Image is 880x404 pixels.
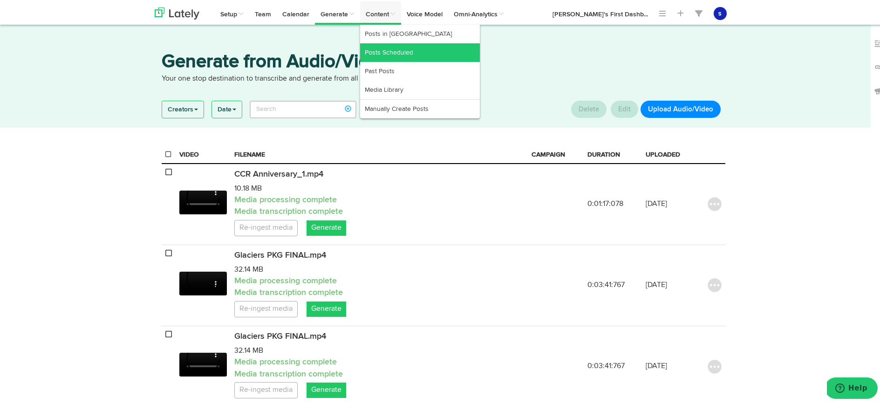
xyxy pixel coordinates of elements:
[708,277,722,291] img: icon_menu_button.svg
[234,300,298,316] a: Re-ingest media
[162,72,725,83] p: Your one stop destination to transcribe and generate from all of your Audio/Video sources.
[528,145,583,162] th: CAMPAIGN
[642,145,697,162] th: UPLOADED
[234,184,262,191] span: 10.18 MB
[708,196,722,210] img: icon_menu_button.svg
[307,219,346,234] a: Generate
[827,376,878,399] iframe: Opens a widget where you can find more information
[234,219,298,235] a: Re-ingest media
[234,250,326,258] span: Glaciers PKG FINAL.mp4
[179,189,227,213] video: Your browser does not support HTML5 video.
[360,98,480,117] a: Manually Create Posts
[360,61,480,79] a: Past Posts
[234,381,298,397] a: Re-ingest media
[234,367,524,379] p: Media transcription complete
[584,145,642,162] th: DURATION
[234,286,524,298] p: Media transcription complete
[250,99,356,117] input: Search
[642,243,697,324] td: [DATE]
[176,145,231,162] th: VIDEO
[234,274,524,286] p: Media processing complete
[234,205,524,217] p: Media transcription complete
[212,100,242,116] a: Date
[587,361,625,369] span: 0:03:41:767
[234,355,524,367] p: Media processing complete
[234,331,326,339] span: Glaciers PKG FINAL.mp4
[587,280,625,288] span: 0:03:41:767
[179,351,227,375] video: Your browser does not support HTML5 video.
[179,270,227,294] video: Your browser does not support HTML5 video.
[234,169,323,177] span: CCR Anniversary_1.mp4
[641,99,721,116] button: Upload Audio/Video
[714,6,727,19] button: s
[307,300,346,315] a: Generate
[644,10,648,16] span: ...
[611,99,638,116] button: Edit
[642,162,697,244] td: [DATE]
[571,99,607,116] button: Delete
[360,79,480,98] a: Media Library
[155,6,199,18] img: logo_lately_bg_light.svg
[360,23,480,42] a: Posts in [GEOGRAPHIC_DATA]
[360,42,480,61] a: Posts Scheduled
[234,346,263,353] span: 32.14 MB
[162,51,725,72] h3: Generate from Audio/Video
[234,193,524,205] p: Media processing complete
[708,358,722,372] img: icon_menu_button.svg
[307,381,346,397] a: Generate
[162,100,204,116] a: Creators
[231,145,528,162] th: FILENAME
[234,265,263,272] span: 32.14 MB
[587,199,623,206] span: 0:01:17:078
